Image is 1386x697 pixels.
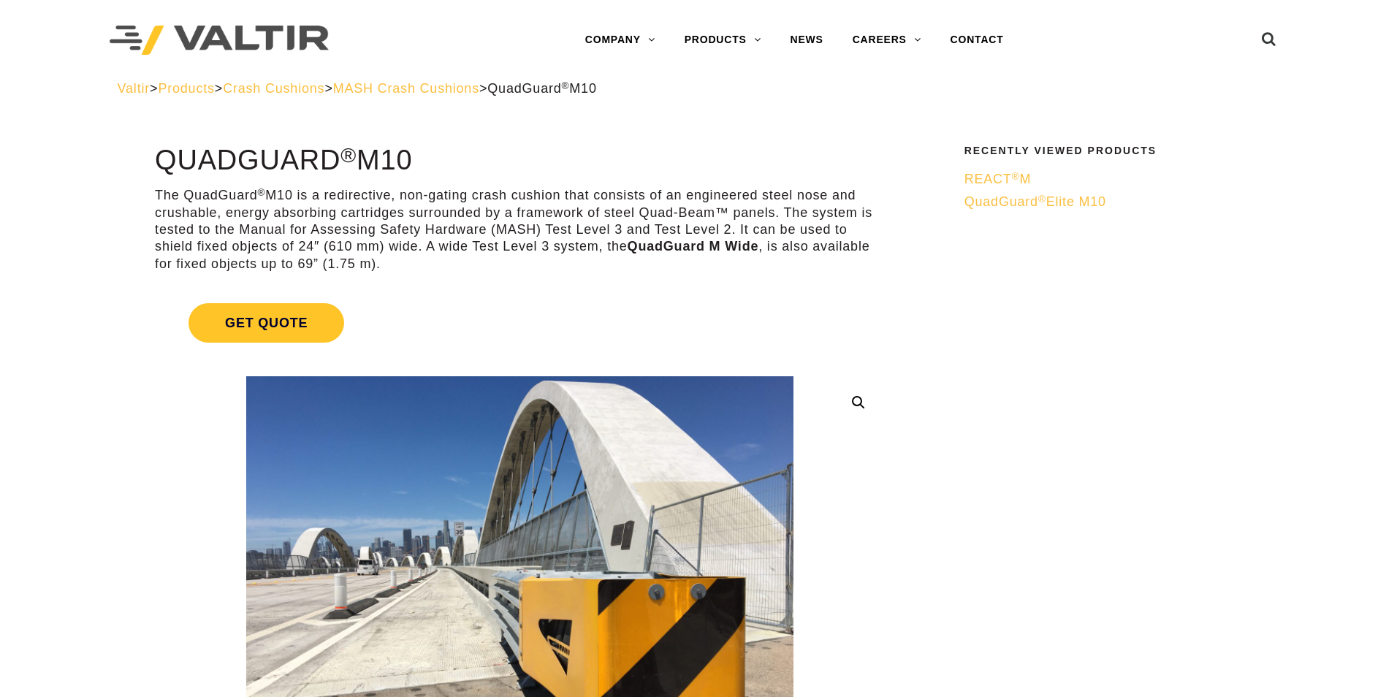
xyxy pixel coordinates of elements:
a: COMPANY [571,26,670,55]
a: Crash Cushions [223,81,324,96]
sup: ® [1038,194,1046,205]
sup: ® [1012,171,1020,182]
a: MASH Crash Cushions [333,81,479,96]
p: The QuadGuard M10 is a redirective, non-gating crash cushion that consists of an engineered steel... [155,187,885,273]
sup: ® [258,187,266,198]
a: QuadGuard®Elite M10 [964,194,1260,210]
span: QuadGuard M10 [487,81,596,96]
sup: ® [340,143,357,167]
img: Valtir [110,26,329,56]
a: REACT®M [964,171,1260,188]
div: > > > > [118,80,1269,97]
a: CAREERS [838,26,936,55]
a: PRODUCTS [670,26,776,55]
h2: Recently Viewed Products [964,145,1260,156]
a: Get Quote [155,286,885,360]
h1: QuadGuard M10 [155,145,885,176]
a: NEWS [776,26,838,55]
span: REACT M [964,172,1032,186]
strong: QuadGuard M Wide [628,239,759,254]
a: CONTACT [936,26,1018,55]
span: Get Quote [189,303,344,343]
sup: ® [562,80,570,91]
span: QuadGuard Elite M10 [964,194,1106,209]
a: Valtir [118,81,150,96]
a: Products [158,81,214,96]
